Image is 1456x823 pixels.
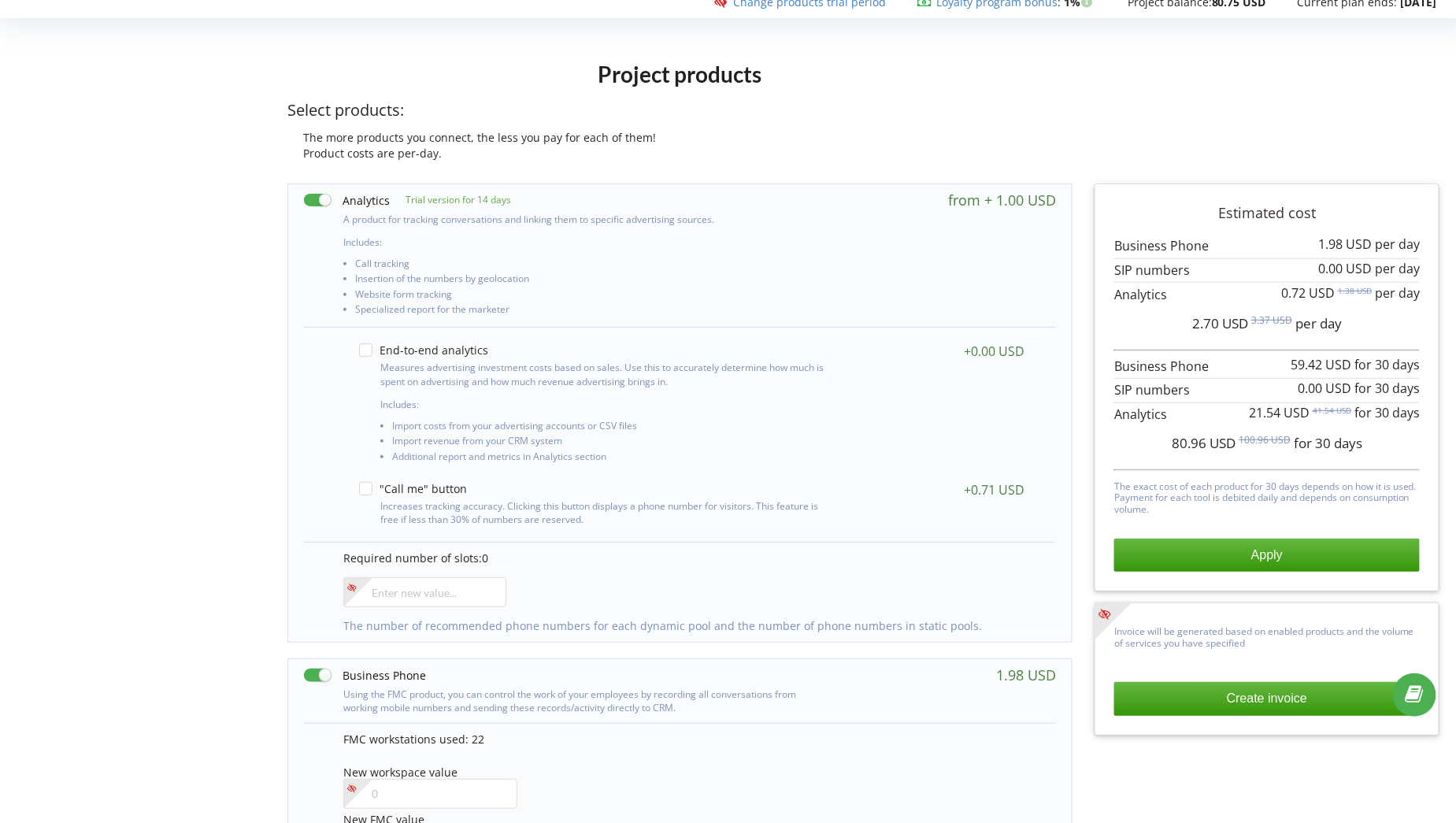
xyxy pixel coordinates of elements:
[287,99,1073,122] p: Select products:
[355,258,831,273] li: Call tracking
[1239,433,1291,447] sup: 100.96 USD
[355,289,831,304] li: Website form tracking
[1354,356,1420,373] span: for 30 days
[1114,477,1420,515] p: The exact cost of each product for 30 days depends on how it is used. Payment for each tool is de...
[304,192,390,209] label: Analytics
[1295,314,1342,332] span: per day
[343,688,831,714] p: Using the FMC product, you can control the work of your employees by recording all conversations ...
[1375,260,1420,277] span: per day
[1114,682,1420,715] button: Create invoice
[392,436,825,450] li: Import revenue from your CRM system
[380,499,825,526] p: Increases tracking accuracy. Clicking this button displays a phone number for visitors. This feat...
[1313,405,1351,416] sup: 41.54 USD
[343,765,458,780] span: New workspace value
[390,193,511,206] p: Trial version for 14 days
[996,667,1056,683] div: 1.98 USD
[1114,286,1420,304] p: Analytics
[1251,313,1292,327] sup: 3.37 USD
[355,304,831,319] li: Specialized report for the marketer
[392,451,825,466] li: Additional report and metrics in Analytics section
[482,551,488,565] span: 0
[1249,404,1310,421] span: 21.54 USD
[1114,406,1420,424] p: Analytics
[1354,404,1420,421] span: for 30 days
[1354,380,1420,397] span: for 30 days
[1375,284,1420,302] span: per day
[287,130,1073,146] div: The more products you connect, the less you pay for each of them!
[1114,237,1420,255] p: Business Phone
[287,146,1073,161] div: Product costs are per-day.
[1114,203,1420,224] p: Estimated cost
[964,482,1024,498] div: +0.71 USD
[1114,358,1420,376] p: Business Phone
[1294,434,1362,452] span: for 30 days
[1192,314,1248,332] span: 2.70 USD
[343,779,517,809] input: 0
[1338,285,1372,296] sup: 1.38 USD
[343,618,1040,634] p: The number of recommended phone numbers for each dynamic pool and the number of phone numbers in ...
[343,732,484,747] span: FMC workstations used: 22
[392,421,825,436] li: Import costs from your advertising accounts or CSV files
[359,482,467,495] label: "Call me" button
[1114,261,1420,280] p: SIP numbers
[1375,235,1420,253] span: per day
[380,398,825,411] p: Includes:
[343,235,831,249] p: Includes:
[1318,260,1372,277] span: 0.00 USD
[343,551,1040,566] p: Required number of slots:
[287,60,1073,88] h1: Project products
[304,667,426,684] label: Business Phone
[948,192,1056,208] div: from + 1.00 USD
[343,577,506,607] input: Enter new value...
[1318,235,1372,253] span: 1.98 USD
[1114,381,1420,399] p: SIP numbers
[380,361,825,387] p: Measures advertising investment costs based on sales. Use this to accurately determine how much i...
[355,273,831,288] li: Insertion of the numbers by geolocation
[343,213,831,226] p: A product for tracking conversations and linking them to specific advertising sources.
[964,343,1024,359] div: +0.00 USD
[1172,434,1236,452] span: 80.96 USD
[1291,356,1351,373] span: 59.42 USD
[1114,622,1420,649] p: Invoice will be generated based on enabled products and the volume of services you have specified
[1281,284,1335,302] span: 0.72 USD
[359,343,488,357] label: End-to-end analytics
[1298,380,1351,397] span: 0.00 USD
[1114,539,1420,572] button: Apply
